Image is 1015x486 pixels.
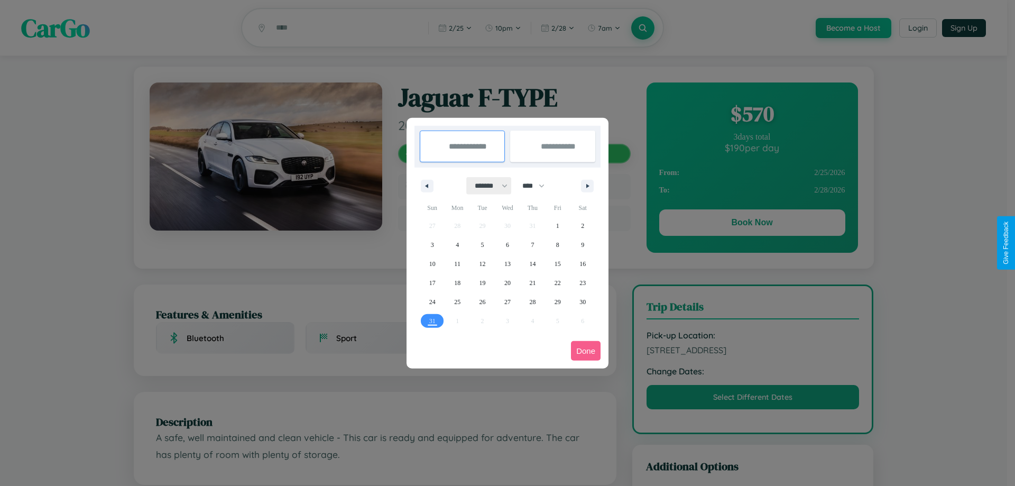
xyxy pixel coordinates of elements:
[520,199,545,216] span: Thu
[555,254,561,273] span: 15
[470,273,495,292] button: 19
[454,254,460,273] span: 11
[420,235,445,254] button: 3
[545,199,570,216] span: Fri
[504,292,511,311] span: 27
[570,235,595,254] button: 9
[495,254,520,273] button: 13
[420,311,445,331] button: 31
[545,292,570,311] button: 29
[429,254,436,273] span: 10
[479,273,486,292] span: 19
[556,216,559,235] span: 1
[579,292,586,311] span: 30
[520,254,545,273] button: 14
[431,235,434,254] span: 3
[481,235,484,254] span: 5
[570,254,595,273] button: 16
[545,216,570,235] button: 1
[429,292,436,311] span: 24
[420,273,445,292] button: 17
[1002,222,1010,264] div: Give Feedback
[529,273,536,292] span: 21
[581,235,584,254] span: 9
[470,235,495,254] button: 5
[456,235,459,254] span: 4
[420,254,445,273] button: 10
[545,273,570,292] button: 22
[495,199,520,216] span: Wed
[556,235,559,254] span: 8
[445,273,469,292] button: 18
[520,292,545,311] button: 28
[531,235,534,254] span: 7
[429,273,436,292] span: 17
[506,235,509,254] span: 6
[571,341,601,361] button: Done
[520,273,545,292] button: 21
[479,254,486,273] span: 12
[470,254,495,273] button: 12
[454,273,460,292] span: 18
[445,292,469,311] button: 25
[504,254,511,273] span: 13
[420,292,445,311] button: 24
[570,199,595,216] span: Sat
[570,216,595,235] button: 2
[529,254,536,273] span: 14
[420,199,445,216] span: Sun
[555,292,561,311] span: 29
[579,273,586,292] span: 23
[579,254,586,273] span: 16
[495,292,520,311] button: 27
[495,235,520,254] button: 6
[470,199,495,216] span: Tue
[581,216,584,235] span: 2
[445,254,469,273] button: 11
[429,311,436,331] span: 31
[445,235,469,254] button: 4
[545,254,570,273] button: 15
[555,273,561,292] span: 22
[529,292,536,311] span: 28
[454,292,460,311] span: 25
[545,235,570,254] button: 8
[445,199,469,216] span: Mon
[470,292,495,311] button: 26
[520,235,545,254] button: 7
[479,292,486,311] span: 26
[570,292,595,311] button: 30
[495,273,520,292] button: 20
[570,273,595,292] button: 23
[504,273,511,292] span: 20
